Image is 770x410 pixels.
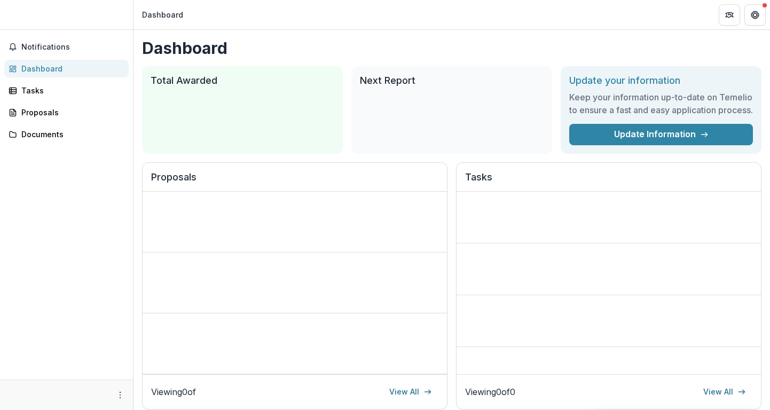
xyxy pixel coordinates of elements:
[4,82,129,99] a: Tasks
[744,4,766,26] button: Get Help
[4,38,129,56] button: Notifications
[4,104,129,121] a: Proposals
[697,383,752,400] a: View All
[465,385,515,398] p: Viewing 0 of 0
[114,389,127,401] button: More
[151,75,334,86] h2: Total Awarded
[719,4,740,26] button: Partners
[151,171,438,192] h2: Proposals
[569,75,753,86] h2: Update your information
[569,124,753,145] a: Update Information
[21,107,120,118] div: Proposals
[21,63,120,74] div: Dashboard
[360,75,544,86] h2: Next Report
[4,60,129,77] a: Dashboard
[21,85,120,96] div: Tasks
[142,9,183,20] div: Dashboard
[383,383,438,400] a: View All
[138,7,187,22] nav: breadcrumb
[21,43,124,52] span: Notifications
[465,171,752,192] h2: Tasks
[142,38,761,58] h1: Dashboard
[569,91,753,116] h3: Keep your information up-to-date on Temelio to ensure a fast and easy application process.
[151,385,196,398] p: Viewing 0 of
[4,125,129,143] a: Documents
[21,129,120,140] div: Documents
